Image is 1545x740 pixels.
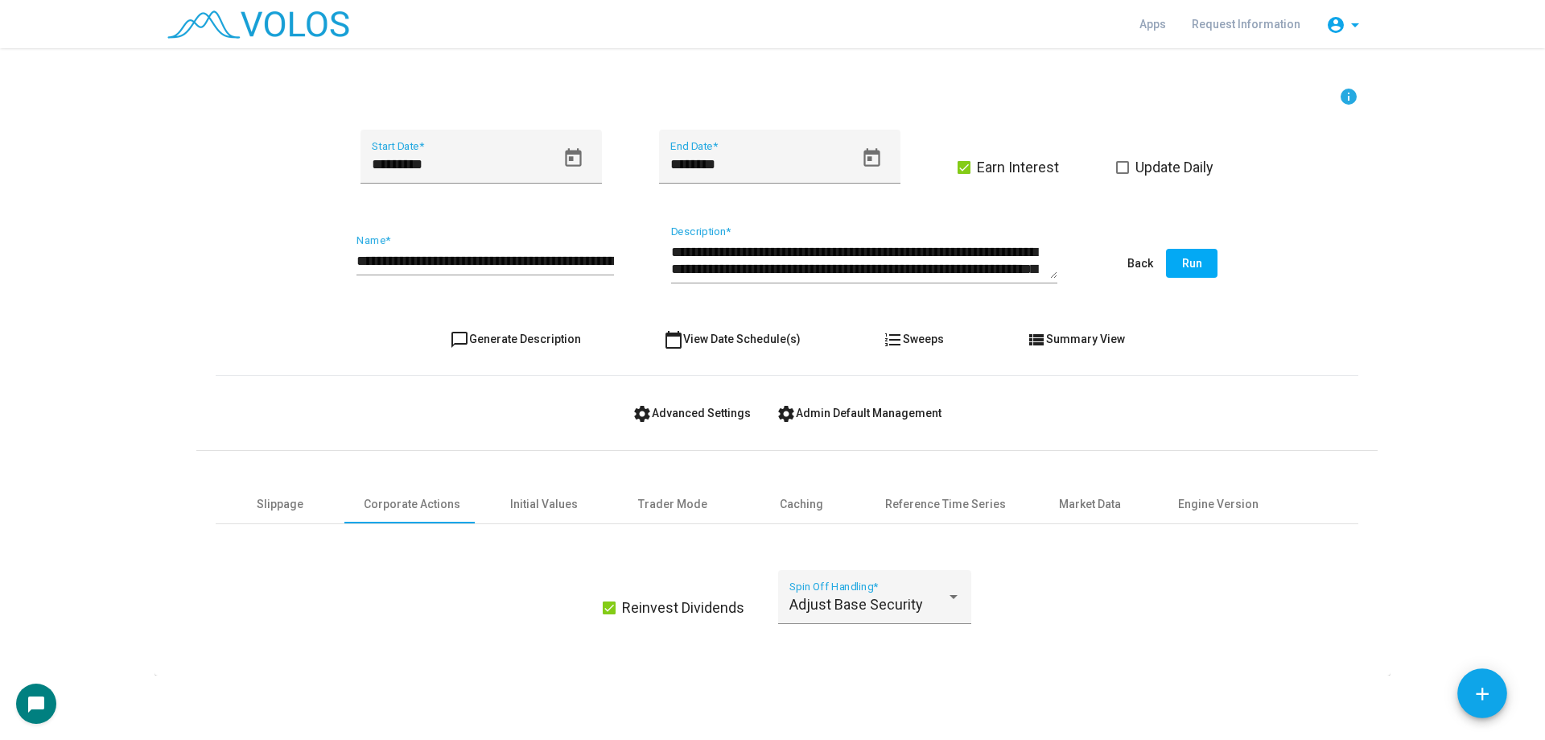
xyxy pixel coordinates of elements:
button: Sweeps [871,325,957,353]
div: Slippage [257,496,303,513]
div: Initial Values [510,496,578,513]
button: Generate Description [437,325,594,353]
span: Run [1182,257,1202,270]
mat-icon: view_list [1027,330,1046,349]
div: Engine Version [1178,496,1259,513]
button: Run [1166,249,1217,278]
span: Reinvest Dividends [622,598,744,618]
div: Market Data [1059,496,1121,513]
button: Advanced Settings [620,399,764,428]
div: Reference Time Series [885,496,1006,513]
span: Advanced Settings [632,407,751,420]
mat-icon: arrow_drop_down [1345,15,1365,35]
button: Admin Default Management [764,399,954,428]
div: Corporate Actions [364,496,460,513]
span: View Date Schedule(s) [664,333,801,345]
mat-icon: info [1339,87,1358,106]
span: Apps [1139,18,1166,31]
span: Generate Description [450,333,581,345]
span: Admin Default Management [777,407,941,420]
button: Open calendar [854,140,890,176]
mat-icon: calendar_today [664,330,683,349]
span: Summary View [1027,333,1125,345]
button: Open calendar [555,140,591,176]
mat-icon: account_circle [1326,15,1345,35]
span: Earn Interest [977,158,1059,177]
a: Request Information [1179,10,1313,39]
div: Trader Mode [638,496,707,513]
div: Caching [780,496,823,513]
mat-icon: add [1472,684,1493,705]
span: Sweeps [884,333,944,345]
span: Request Information [1192,18,1300,31]
span: Back [1127,257,1153,270]
button: Add icon [1457,668,1507,718]
button: Back [1114,249,1166,278]
button: View Date Schedule(s) [651,325,814,353]
mat-icon: settings [632,404,652,424]
a: Apps [1127,10,1179,39]
mat-icon: chat_bubble_outline [450,330,469,349]
mat-icon: format_list_numbered [884,330,903,349]
span: Update Daily [1135,158,1213,177]
span: Adjust Base Security [789,596,923,613]
mat-icon: settings [777,404,796,424]
button: Summary View [1014,325,1138,353]
mat-icon: chat_bubble [27,695,46,714]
